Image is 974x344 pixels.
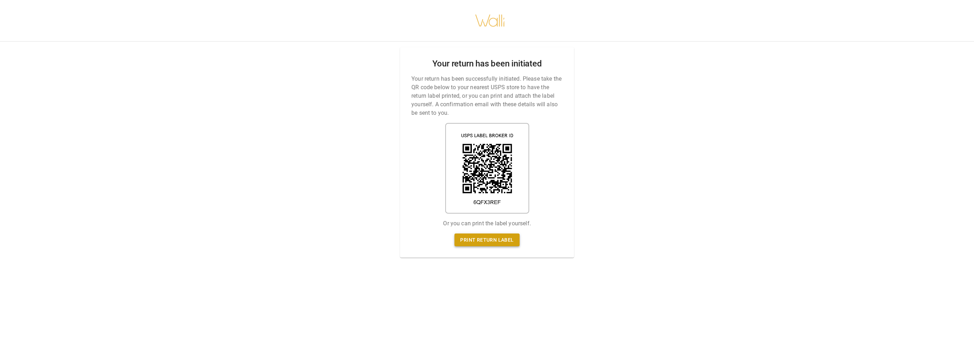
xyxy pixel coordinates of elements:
p: Or you can print the label yourself. [443,219,531,228]
a: Print return label [454,233,519,247]
p: Your return has been successfully initiated. Please take the QR code below to your nearest USPS s... [411,75,563,117]
h2: Your return has been initiated [432,59,542,69]
img: walli-inc.myshopify.com [475,5,505,36]
img: shipping label qr code [445,123,529,214]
